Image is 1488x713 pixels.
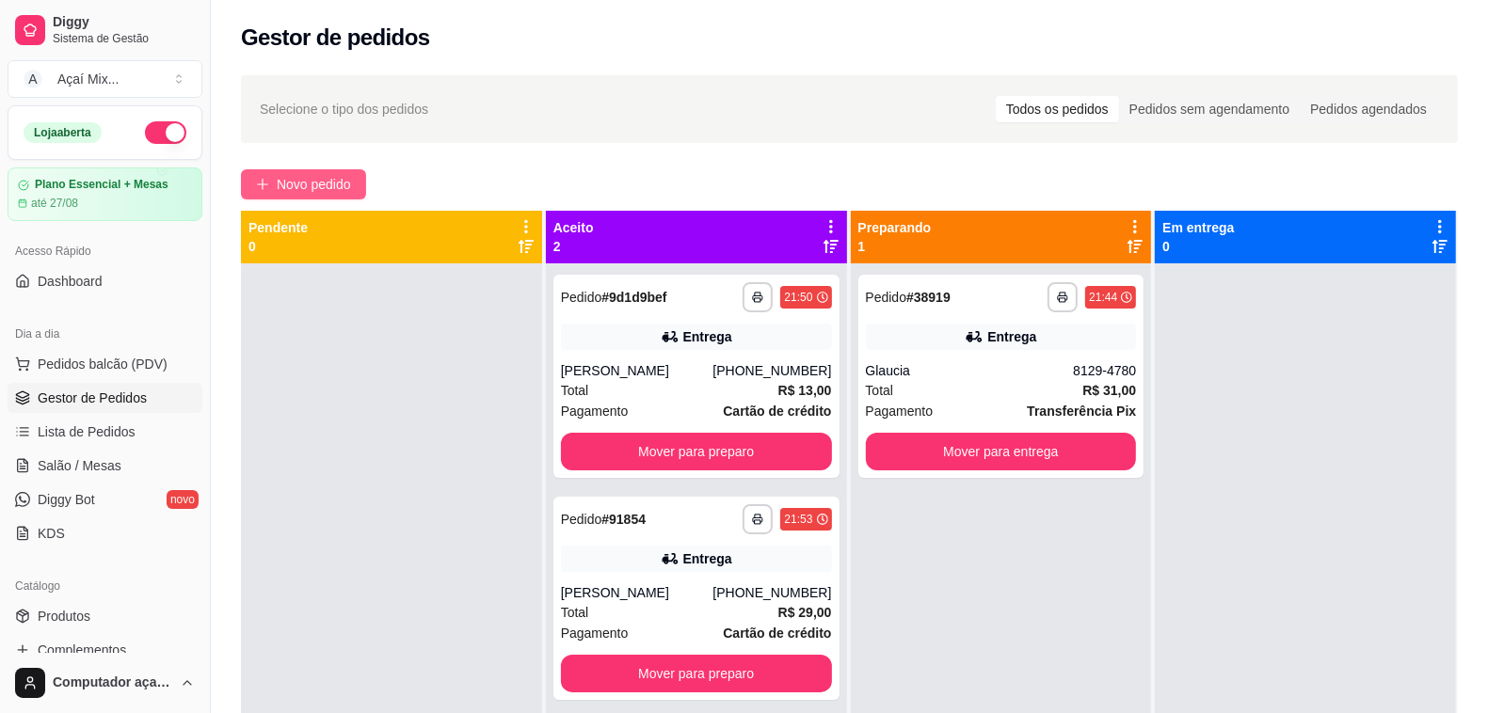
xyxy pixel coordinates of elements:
span: Lista de Pedidos [38,422,136,441]
p: 2 [553,237,594,256]
p: 0 [1162,237,1234,256]
span: Pagamento [561,623,629,643]
div: Glaucia [866,361,1074,380]
div: Pedidos sem agendamento [1119,96,1300,122]
p: 1 [858,237,932,256]
strong: R$ 29,00 [778,605,832,620]
strong: R$ 31,00 [1082,383,1136,398]
p: 0 [248,237,308,256]
a: Lista de Pedidos [8,417,202,447]
span: Total [866,380,894,401]
button: Mover para preparo [561,655,832,692]
span: Total [561,602,589,623]
div: 21:50 [784,290,812,305]
span: Dashboard [38,272,103,291]
div: Loja aberta [24,122,102,143]
span: Gestor de Pedidos [38,388,147,407]
span: Produtos [38,607,90,626]
div: Entrega [683,327,732,346]
div: Pedidos agendados [1300,96,1437,122]
span: Pedidos balcão (PDV) [38,355,168,373]
span: A [24,70,42,88]
span: Pedido [561,290,602,305]
article: Plano Essencial + Mesas [35,178,168,192]
p: Pendente [248,218,308,237]
span: KDS [38,524,65,543]
span: Total [561,380,589,401]
strong: # 91854 [601,512,646,527]
span: Pedido [866,290,907,305]
span: Computador açaí Mix [53,674,172,691]
a: KDS [8,518,202,548]
p: Em entrega [1162,218,1234,237]
span: Diggy Bot [38,490,95,509]
span: Pagamento [561,401,629,421]
a: Produtos [8,601,202,631]
button: Alterar Status [145,121,186,144]
button: Select a team [8,60,202,98]
button: Mover para preparo [561,433,832,470]
a: DiggySistema de Gestão [8,8,202,53]
div: Entrega [987,327,1036,346]
span: Diggy [53,14,195,31]
span: Pagamento [866,401,934,421]
button: Mover para entrega [866,433,1137,470]
strong: Cartão de crédito [723,626,831,641]
p: Preparando [858,218,932,237]
div: [PERSON_NAME] [561,361,713,380]
div: Acesso Rápido [8,236,202,266]
button: Pedidos balcão (PDV) [8,349,202,379]
strong: Transferência Pix [1027,404,1136,419]
div: 21:44 [1089,290,1117,305]
span: plus [256,178,269,191]
button: Novo pedido [241,169,366,199]
span: Complementos [38,641,126,659]
strong: # 38919 [906,290,951,305]
strong: # 9d1d9bef [601,290,666,305]
div: Dia a dia [8,319,202,349]
a: Plano Essencial + Mesasaté 27/08 [8,167,202,221]
strong: Cartão de crédito [723,404,831,419]
a: Diggy Botnovo [8,484,202,515]
div: Catálogo [8,571,202,601]
p: Aceito [553,218,594,237]
div: [PHONE_NUMBER] [712,361,831,380]
div: 21:53 [784,512,812,527]
a: Complementos [8,635,202,665]
button: Computador açaí Mix [8,660,202,705]
div: [PHONE_NUMBER] [712,583,831,602]
a: Dashboard [8,266,202,296]
span: Novo pedido [277,174,351,195]
span: Selecione o tipo dos pedidos [260,99,428,119]
strong: R$ 13,00 [778,383,832,398]
span: Pedido [561,512,602,527]
article: até 27/08 [31,196,78,211]
a: Salão / Mesas [8,451,202,481]
div: Açaí Mix ... [57,70,119,88]
div: Entrega [683,549,732,568]
span: Salão / Mesas [38,456,121,475]
a: Gestor de Pedidos [8,383,202,413]
div: Todos os pedidos [996,96,1119,122]
span: Sistema de Gestão [53,31,195,46]
div: [PERSON_NAME] [561,583,713,602]
div: 8129-4780 [1073,361,1136,380]
h2: Gestor de pedidos [241,23,430,53]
